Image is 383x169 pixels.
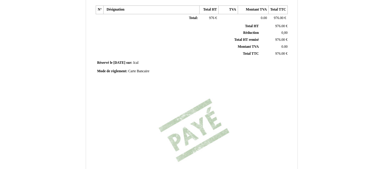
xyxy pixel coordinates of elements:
th: N° [96,6,103,14]
span: Ical [133,61,139,65]
span: Réduction [243,31,259,35]
th: Montant TVA [238,6,268,14]
span: Total HT [245,24,259,28]
td: € [269,14,288,23]
td: € [260,23,289,30]
th: Désignation [103,6,199,14]
span: Montant TVA [238,45,259,49]
span: 0.00 [261,16,267,20]
span: 976.00 [275,52,285,56]
span: Réservé le [97,61,113,65]
th: TVA [219,6,238,14]
th: Total HT [199,6,218,14]
span: Mode de règlement: [97,69,127,73]
span: 976.00 [274,16,283,20]
span: Total: [189,16,198,20]
span: Carte Bancaire [128,69,149,73]
span: Total TTC [243,52,259,56]
span: 976.00 [275,24,285,28]
th: Total TTC [269,6,288,14]
span: sur: [126,61,132,65]
td: € [199,14,218,23]
td: € [260,37,289,44]
span: 976 [209,16,214,20]
td: € [260,50,289,57]
iframe: Chat [357,142,378,164]
span: 0.00 [281,45,287,49]
span: [DATE] [113,61,125,65]
span: 976.00 [275,38,285,42]
span: Total HT remisé [234,38,259,42]
span: 0,00 [281,31,287,35]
